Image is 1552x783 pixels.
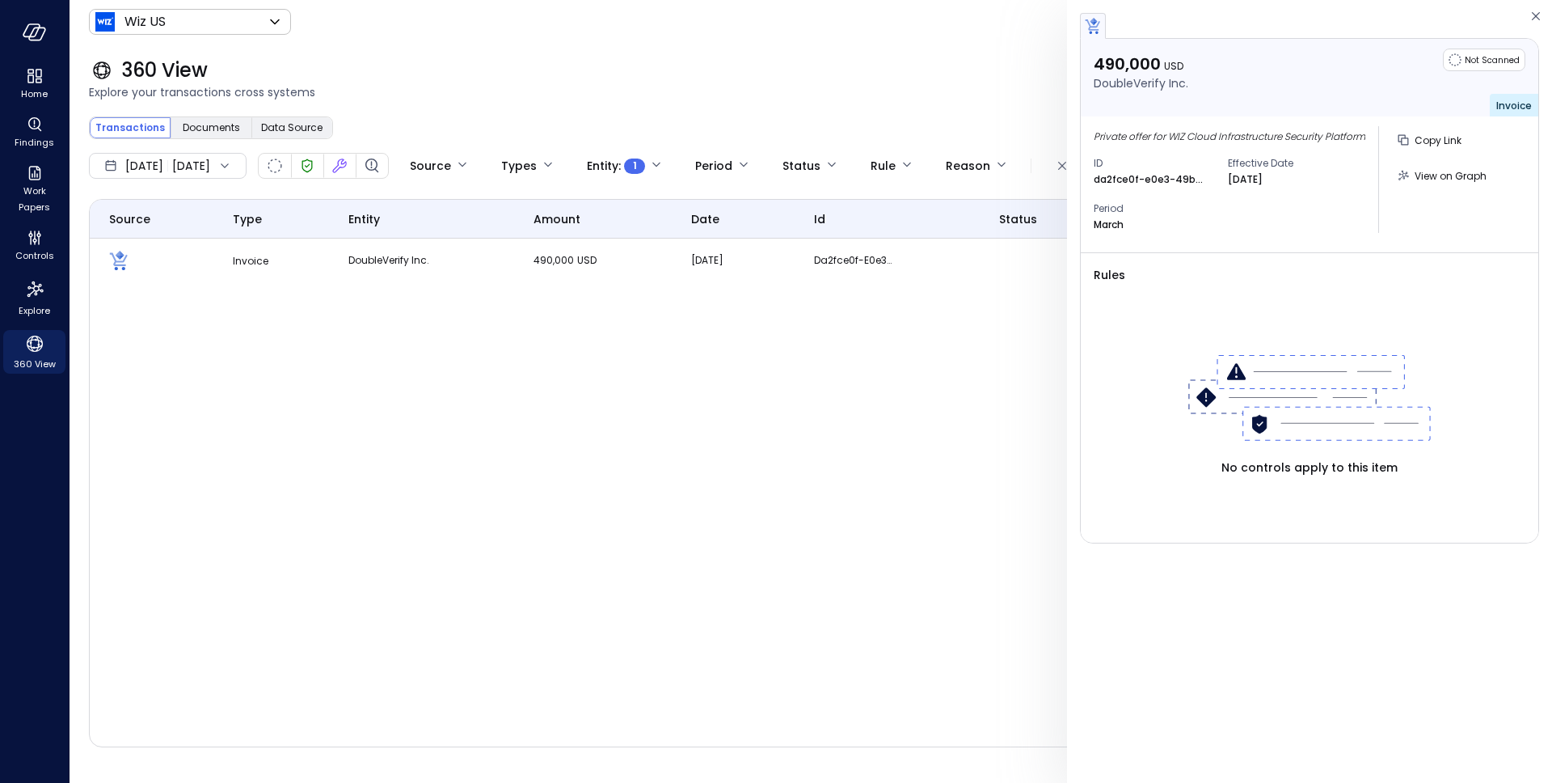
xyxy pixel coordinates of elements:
p: Wiz US [124,12,166,32]
p: DoubleVerify Inc. [1094,74,1188,92]
div: Entity : [587,152,645,180]
span: 360 View [14,356,56,372]
span: date [691,210,719,228]
div: Status [782,152,820,180]
div: Finding [362,156,382,176]
img: Gcp [109,251,129,270]
div: Fixed [330,156,349,176]
p: da2fce0f-e0e3-49b7-a0d2-a33c85c3b3d8 [1094,171,1207,188]
span: Home [21,86,48,102]
div: Home [3,65,65,104]
p: [DATE] [1228,171,1263,188]
span: Type [233,210,262,228]
div: 360 View [3,330,65,374]
p: [DATE] [691,252,772,269]
p: DoubleVerify Inc. [348,252,429,269]
span: 1 [633,158,637,174]
span: [DATE] [125,157,163,175]
span: Explore your transactions cross systems [89,83,1533,101]
span: Findings [15,134,54,150]
span: Invoice [233,254,268,268]
div: Reason [946,152,990,180]
span: entity [348,210,380,228]
button: View on Graph [1392,162,1493,189]
button: Copy Link [1392,126,1468,154]
div: Source [410,152,451,180]
span: Private offer for WIZ Cloud Infrastructure Security Platform [1094,129,1365,143]
div: Not Scanned [268,159,282,173]
div: Types [501,152,537,180]
span: Period [1094,201,1215,217]
span: Explore [19,303,50,319]
span: Copy Link [1415,133,1461,147]
p: 490,000 [533,252,614,269]
span: Documents [183,120,240,136]
span: Invoice [1496,99,1532,112]
span: ID [1094,155,1215,171]
span: amount [533,210,580,228]
span: USD [1164,59,1183,73]
span: Rules [1094,266,1525,284]
div: Explore [3,275,65,320]
div: Work Papers [3,162,65,217]
span: id [814,210,825,228]
img: Icon [95,12,115,32]
span: status [999,210,1037,228]
div: Verified [297,156,317,176]
span: Controls [15,248,54,264]
span: Transactions [95,120,165,136]
div: Not Scanned [1443,49,1525,71]
span: Work Papers [10,183,59,215]
span: No controls apply to this item [1221,459,1398,476]
span: Effective Date [1228,155,1349,171]
button: Clear (1) [1044,152,1137,180]
span: USD [577,253,597,267]
p: 490,000 [1094,53,1188,74]
span: 360 View [121,57,208,83]
span: View on Graph [1415,169,1487,183]
div: Period [695,152,732,180]
div: Rule [871,152,896,180]
span: Source [109,210,150,228]
p: da2fce0f-e0e3-49b7-a0d2-a33c85c3b3d8 [814,252,895,269]
div: Findings [3,113,65,152]
img: gcp [1085,18,1101,34]
span: Data Source [261,120,323,136]
p: March [1094,217,1124,233]
div: Controls [3,226,65,265]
